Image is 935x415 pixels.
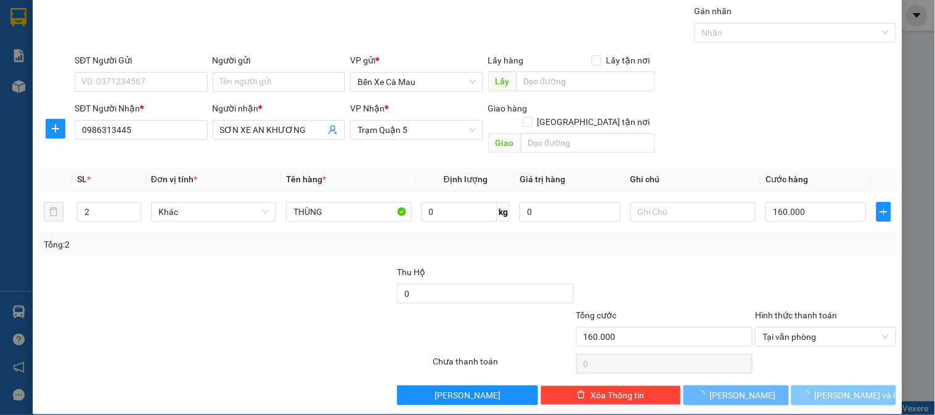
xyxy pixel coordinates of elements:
span: Giao [488,133,521,153]
span: Cước hàng [766,174,808,184]
span: kg [497,202,510,222]
span: plus [877,207,891,217]
span: [PERSON_NAME] và In [815,389,901,402]
span: Khác [158,203,269,221]
span: [GEOGRAPHIC_DATA] tận nơi [533,115,655,129]
button: [PERSON_NAME] và In [791,385,896,405]
input: Dọc đường [521,133,655,153]
div: VP gửi [350,54,483,67]
div: Người gửi [213,54,345,67]
button: [PERSON_NAME] [684,385,788,405]
span: Lấy tận nơi [602,54,655,67]
span: plus [46,124,65,134]
div: SĐT Người Gửi [75,54,207,67]
span: Lấy [488,71,516,91]
span: Tổng cước [576,310,617,320]
label: Hình thức thanh toán [755,310,837,320]
span: Lấy hàng [488,55,524,65]
span: Giao hàng [488,103,528,113]
span: Định lượng [444,174,488,184]
button: delete [44,202,63,222]
div: SĐT Người Nhận [75,102,207,115]
input: Dọc đường [516,71,655,91]
button: plus [876,202,891,222]
span: Tên hàng [286,174,326,184]
span: Trạm Quận 5 [357,121,475,139]
button: plus [46,119,65,139]
span: Xóa Thông tin [590,389,644,402]
span: loading [696,390,710,399]
button: [PERSON_NAME] [397,385,537,405]
span: Đơn vị tính [151,174,197,184]
span: [PERSON_NAME] [435,389,500,402]
input: VD: Bàn, Ghế [286,202,411,222]
span: Thu Hộ [397,267,425,277]
span: loading [801,390,815,399]
div: Chưa thanh toán [431,355,574,376]
span: Bến Xe Cà Mau [357,73,475,91]
input: 0 [520,202,621,222]
label: Gán nhãn [695,6,732,16]
span: SL [77,174,87,184]
input: Ghi Chú [631,202,756,222]
div: Tổng: 2 [44,238,362,251]
span: VP Nhận [350,103,385,113]
span: Giá trị hàng [520,174,565,184]
span: delete [577,390,586,400]
div: Người nhận [213,102,345,115]
span: user-add [328,125,338,135]
span: [PERSON_NAME] [710,389,776,402]
span: Tại văn phòng [762,328,888,346]
button: deleteXóa Thông tin [541,385,681,405]
th: Ghi chú [626,167,761,191]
